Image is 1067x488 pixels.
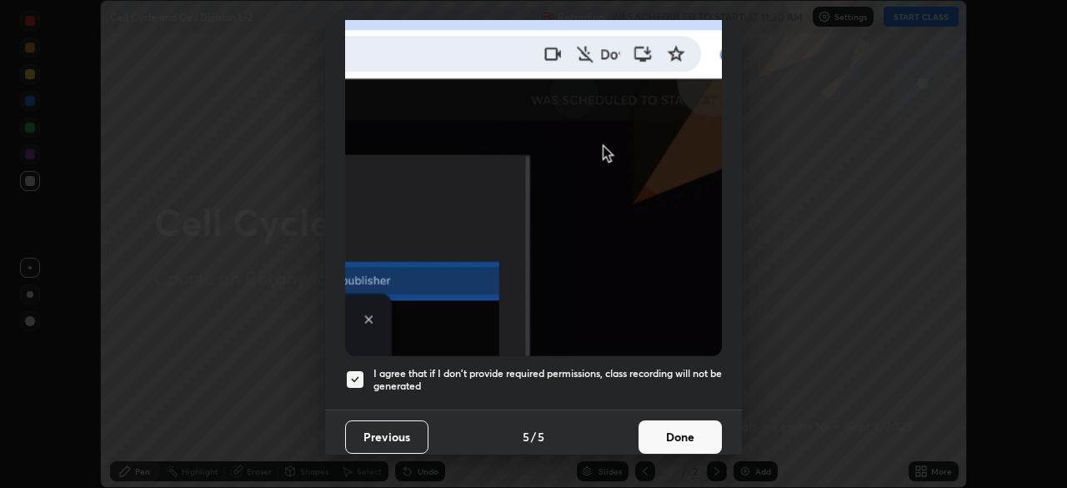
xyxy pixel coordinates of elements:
[538,428,544,445] h4: 5
[523,428,529,445] h4: 5
[373,367,722,393] h5: I agree that if I don't provide required permissions, class recording will not be generated
[531,428,536,445] h4: /
[639,420,722,454] button: Done
[345,420,428,454] button: Previous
